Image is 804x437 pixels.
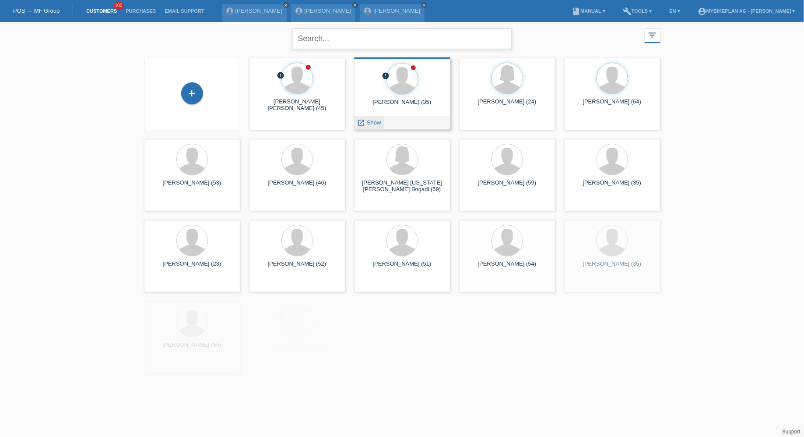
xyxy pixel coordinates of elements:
div: [PERSON_NAME] (23) [151,260,233,274]
a: POS — MF Group [13,7,60,14]
a: close [283,2,289,8]
a: Support [782,429,800,435]
div: [PERSON_NAME] (35) [571,179,653,193]
span: Show [367,119,381,126]
i: error [277,71,285,79]
a: account_circleMybikeplan AG - [PERSON_NAME] ▾ [693,8,800,14]
div: [PERSON_NAME] (51) [361,260,443,274]
a: [PERSON_NAME] [373,7,420,14]
div: [PERSON_NAME] (35) [571,260,653,274]
div: unconfirmed, pending [277,315,285,324]
i: filter_list [648,30,657,40]
i: error [277,315,285,323]
span: 100 [114,2,124,10]
div: [PERSON_NAME] (46) [256,179,338,193]
a: Email Support [160,8,208,14]
a: bookManual ▾ [567,8,610,14]
i: close [353,3,357,7]
i: error [382,72,390,80]
a: Purchases [121,8,160,14]
a: EN ▾ [665,8,685,14]
div: [PERSON_NAME] (52) [256,260,338,274]
div: Add customer [182,86,203,101]
div: [PERSON_NAME] (64) [571,98,653,112]
a: close [352,2,358,8]
i: close [284,3,288,7]
div: unconfirmed, pending [277,71,285,81]
div: [PERSON_NAME] (55) [151,341,233,355]
div: [PERSON_NAME] (53) [151,179,233,193]
a: Customers [82,8,121,14]
div: [PERSON_NAME] [US_STATE][PERSON_NAME] Bogadi (59) [361,179,443,193]
div: [PERSON_NAME] (41) [256,341,338,355]
div: [PERSON_NAME] (54) [466,260,548,274]
a: close [421,2,427,8]
i: close [422,3,426,7]
div: [PERSON_NAME] (59) [466,179,548,193]
div: [PERSON_NAME] (35) [361,99,443,113]
i: launch [358,119,365,127]
a: launch Show [358,119,381,126]
a: buildTools ▾ [618,8,657,14]
i: build [623,7,632,16]
div: [PERSON_NAME] (24) [466,98,548,112]
i: account_circle [698,7,706,16]
input: Search... [293,28,512,49]
i: book [572,7,580,16]
div: [PERSON_NAME] [PERSON_NAME] (45) [256,98,338,112]
a: [PERSON_NAME] [305,7,351,14]
a: [PERSON_NAME] [235,7,282,14]
div: unconfirmed, pending [382,72,390,81]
